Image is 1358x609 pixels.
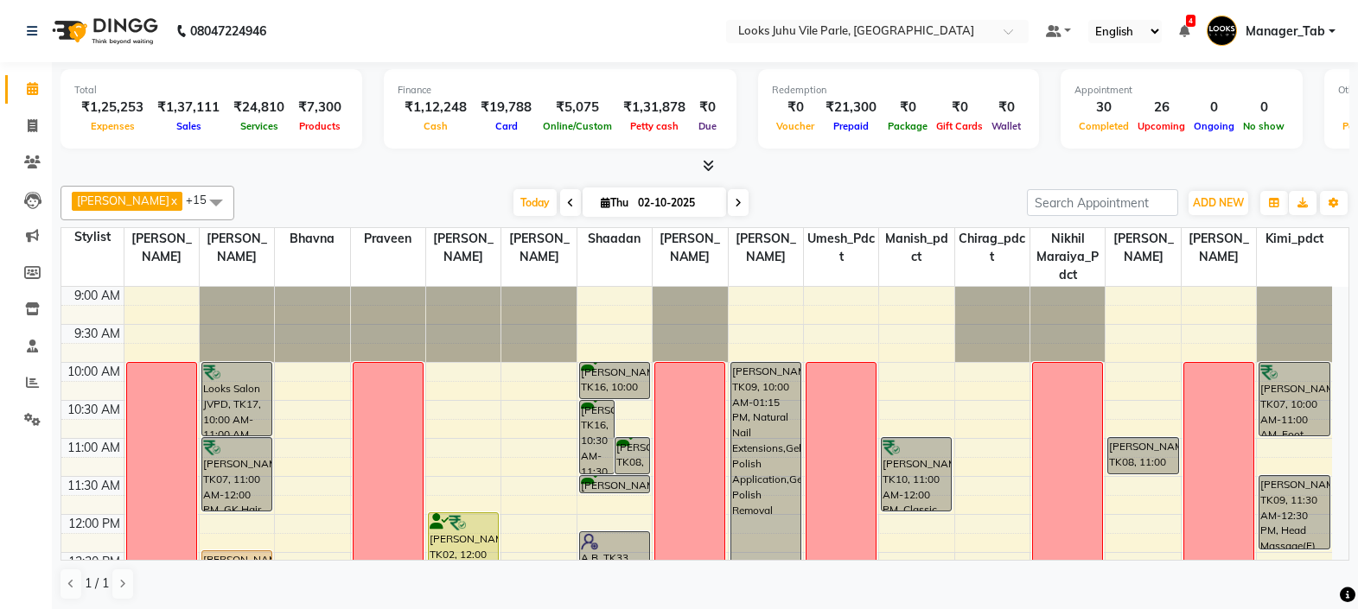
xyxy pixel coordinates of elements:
[883,120,932,132] span: Package
[236,120,283,132] span: Services
[1239,120,1289,132] span: No show
[351,228,425,250] span: Praveen
[987,120,1025,132] span: Wallet
[932,120,987,132] span: Gift Cards
[879,228,953,268] span: Manish_pdct
[1189,191,1248,215] button: ADD NEW
[74,83,348,98] div: Total
[729,228,803,268] span: [PERSON_NAME]
[77,193,169,207] span: [PERSON_NAME]
[580,363,649,398] div: [PERSON_NAME], TK16, 10:00 AM-10:30 AM, Stylist Cut(M)
[86,120,139,132] span: Expenses
[1246,22,1325,41] span: Manager_Tab
[1259,476,1329,549] div: [PERSON_NAME], TK09, 11:30 AM-12:30 PM, Head Massage(F)
[64,401,124,419] div: 10:30 AM
[1259,363,1329,435] div: [PERSON_NAME], TK07, 10:00 AM-11:00 AM, Foot Massage(F)
[1074,120,1133,132] span: Completed
[883,98,932,117] div: ₹0
[1074,98,1133,117] div: 30
[398,98,474,117] div: ₹1,12,248
[65,515,124,533] div: 12:00 PM
[295,120,345,132] span: Products
[539,98,616,117] div: ₹5,075
[172,120,206,132] span: Sales
[615,438,649,473] div: [PERSON_NAME], TK08, 11:00 AM-11:30 AM, Stylist Cut(M)
[71,287,124,305] div: 9:00 AM
[474,98,539,117] div: ₹19,788
[1106,228,1180,268] span: [PERSON_NAME]
[1027,189,1178,216] input: Search Appointment
[44,7,163,55] img: logo
[596,196,633,209] span: Thu
[1207,16,1237,46] img: Manager_Tab
[1239,98,1289,117] div: 0
[692,98,723,117] div: ₹0
[64,363,124,381] div: 10:00 AM
[616,98,692,117] div: ₹1,31,878
[580,476,649,492] div: [PERSON_NAME], TK08, 11:30 AM-11:45 AM, [PERSON_NAME]'s Premium Shave
[1179,23,1189,39] a: 4
[653,228,727,268] span: [PERSON_NAME]
[580,401,614,473] div: [PERSON_NAME], TK16, 10:30 AM-11:30 AM, Stylist Cut(M),Stylist Cut(M),[PERSON_NAME] Trimming
[1189,98,1239,117] div: 0
[772,98,819,117] div: ₹0
[64,477,124,495] div: 11:30 AM
[491,120,522,132] span: Card
[150,98,226,117] div: ₹1,37,111
[987,98,1025,117] div: ₹0
[291,98,348,117] div: ₹7,300
[85,574,109,593] span: 1 / 1
[577,228,652,250] span: Shaadan
[1133,120,1189,132] span: Upcoming
[190,7,266,55] b: 08047224946
[580,532,649,606] div: A B, TK33, 12:15 PM-01:15 PM, Stylist Cut(M)
[64,439,124,457] div: 11:00 AM
[398,83,723,98] div: Finance
[1189,120,1239,132] span: Ongoing
[626,120,683,132] span: Petty cash
[804,228,878,268] span: Umesh_Pdct
[169,193,177,207] a: x
[1186,15,1195,27] span: 4
[694,120,721,132] span: Due
[633,190,719,216] input: 2025-10-02
[275,228,349,250] span: Bhavna
[61,228,124,246] div: Stylist
[501,228,576,268] span: [PERSON_NAME]
[829,120,873,132] span: Prepaid
[513,189,557,216] span: Today
[1257,228,1332,250] span: Kimi_pdct
[819,98,883,117] div: ₹21,300
[1133,98,1189,117] div: 26
[1108,438,1177,473] div: [PERSON_NAME], TK08, 11:00 AM-11:30 AM, Ear Wax
[1030,228,1105,286] span: Nikhil Maraiya_Pdct
[186,193,220,206] span: +15
[882,438,951,511] div: [PERSON_NAME], TK10, 11:00 AM-12:00 PM, Classic Pedicure(M)
[1193,196,1244,209] span: ADD NEW
[124,228,199,268] span: [PERSON_NAME]
[955,228,1030,268] span: Chirag_pdct
[71,325,124,343] div: 9:30 AM
[65,553,124,571] div: 12:30 PM
[932,98,987,117] div: ₹0
[539,120,616,132] span: Online/Custom
[202,438,271,511] div: [PERSON_NAME], TK07, 11:00 AM-12:00 PM, GK Hair Spa(F)*
[419,120,452,132] span: Cash
[772,120,819,132] span: Voucher
[226,98,291,117] div: ₹24,810
[731,363,800,606] div: [PERSON_NAME], TK09, 10:00 AM-01:15 PM, Natural Nail Extensions,Gel Polish Application,Gel Polish...
[74,98,150,117] div: ₹1,25,253
[202,363,271,435] div: Looks Salon JVPD, TK17, 10:00 AM-11:00 AM, Hair Spa L'oreal(F)*
[426,228,500,268] span: [PERSON_NAME]
[1074,83,1289,98] div: Appointment
[1182,228,1256,268] span: [PERSON_NAME]
[772,83,1025,98] div: Redemption
[200,228,274,268] span: [PERSON_NAME]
